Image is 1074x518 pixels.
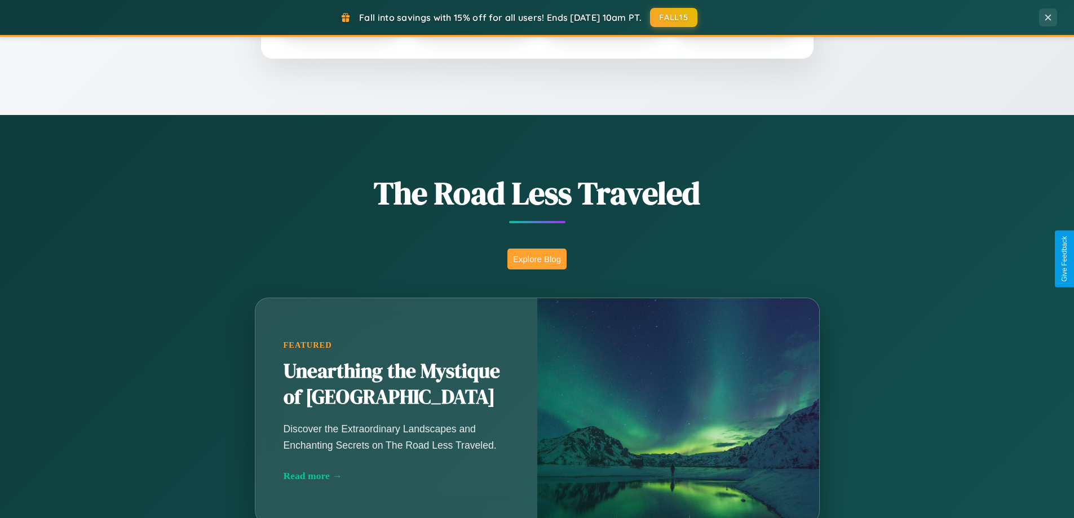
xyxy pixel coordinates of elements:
span: Fall into savings with 15% off for all users! Ends [DATE] 10am PT. [359,12,642,23]
div: Featured [284,340,509,350]
h1: The Road Less Traveled [199,171,876,215]
p: Discover the Extraordinary Landscapes and Enchanting Secrets on The Road Less Traveled. [284,421,509,453]
div: Give Feedback [1060,236,1068,282]
h2: Unearthing the Mystique of [GEOGRAPHIC_DATA] [284,358,509,410]
button: Explore Blog [507,249,567,269]
button: FALL15 [650,8,697,27]
div: Read more → [284,470,509,482]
